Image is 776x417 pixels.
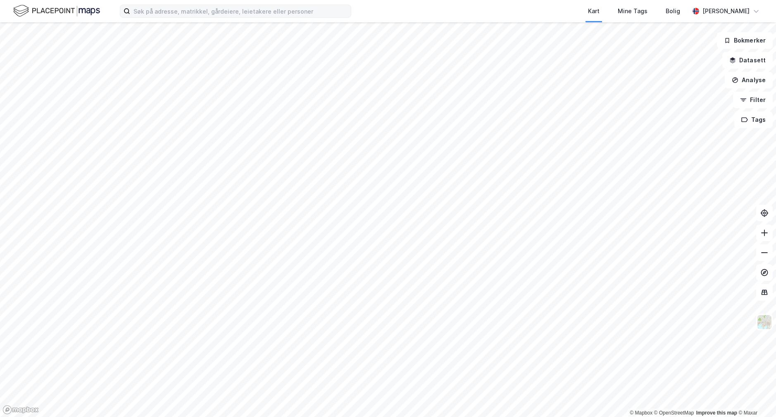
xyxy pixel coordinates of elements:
a: Mapbox homepage [2,405,39,415]
button: Datasett [722,52,773,69]
button: Tags [734,111,773,128]
iframe: Chat Widget [735,377,776,417]
button: Analyse [725,72,773,88]
img: Z [757,314,772,330]
button: Filter [733,92,773,108]
div: Kontrollprogram for chat [735,377,776,417]
div: Kart [588,6,600,16]
div: Bolig [666,6,680,16]
button: Bokmerker [717,32,773,49]
div: [PERSON_NAME] [702,6,750,16]
div: Mine Tags [618,6,647,16]
a: Mapbox [630,410,652,416]
a: Improve this map [696,410,737,416]
img: logo.f888ab2527a4732fd821a326f86c7f29.svg [13,4,100,18]
input: Søk på adresse, matrikkel, gårdeiere, leietakere eller personer [130,5,351,17]
a: OpenStreetMap [654,410,694,416]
